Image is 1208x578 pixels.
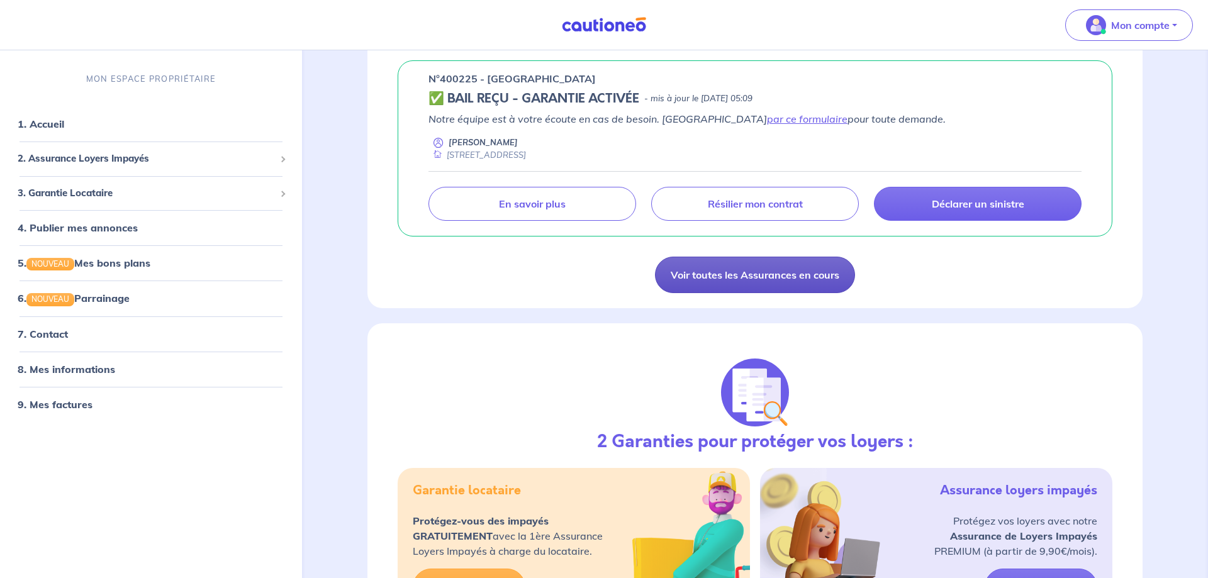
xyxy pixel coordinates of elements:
[934,513,1097,559] p: Protégez vos loyers avec notre PREMIUM (à partir de 9,90€/mois).
[644,92,752,105] p: - mis à jour le [DATE] 05:09
[557,17,651,33] img: Cautioneo
[5,111,297,136] div: 1. Accueil
[874,187,1082,221] a: Déclarer un sinistre
[5,250,297,275] div: 5.NOUVEAUMes bons plans
[428,91,639,106] h5: ✅ BAIL REÇU - GARANTIE ACTIVÉE
[655,257,855,293] a: Voir toutes les Assurances en cours
[1065,9,1193,41] button: illu_account_valid_menu.svgMon compte
[428,111,1082,126] p: Notre équipe est à votre écoute en cas de besoin. [GEOGRAPHIC_DATA] pour toute demande.
[86,73,216,85] p: MON ESPACE PROPRIÉTAIRE
[5,356,297,381] div: 8. Mes informations
[5,147,297,171] div: 2. Assurance Loyers Impayés
[5,181,297,206] div: 3. Garantie Locataire
[499,197,566,210] p: En savoir plus
[428,149,526,161] div: [STREET_ADDRESS]
[18,152,275,166] span: 2. Assurance Loyers Impayés
[932,197,1024,210] p: Déclarer un sinistre
[413,513,603,559] p: avec la 1ère Assurance Loyers Impayés à charge du locataire.
[449,136,518,148] p: [PERSON_NAME]
[1086,15,1106,35] img: illu_account_valid_menu.svg
[428,187,636,221] a: En savoir plus
[18,118,64,130] a: 1. Accueil
[950,530,1097,542] strong: Assurance de Loyers Impayés
[18,257,150,269] a: 5.NOUVEAUMes bons plans
[940,483,1097,498] h5: Assurance loyers impayés
[18,221,138,234] a: 4. Publier mes annonces
[651,187,859,221] a: Résilier mon contrat
[5,215,297,240] div: 4. Publier mes annonces
[428,71,596,86] p: n°400225 - [GEOGRAPHIC_DATA]
[18,292,130,304] a: 6.NOUVEAUParrainage
[5,286,297,311] div: 6.NOUVEAUParrainage
[18,362,115,375] a: 8. Mes informations
[413,483,521,498] h5: Garantie locataire
[708,197,803,210] p: Résilier mon contrat
[18,327,68,340] a: 7. Contact
[1111,18,1170,33] p: Mon compte
[18,397,92,410] a: 9. Mes factures
[18,186,275,201] span: 3. Garantie Locataire
[767,113,847,125] a: par ce formulaire
[5,321,297,346] div: 7. Contact
[5,391,297,416] div: 9. Mes factures
[428,91,1082,106] div: state: CONTRACT-VALIDATED, Context: ,MAYBE-CERTIFICATE,,LESSOR-DOCUMENTS,IS-ODEALIM
[721,358,789,426] img: justif-loupe
[413,514,549,542] strong: Protégez-vous des impayés GRATUITEMENT
[597,431,914,453] h3: 2 Garanties pour protéger vos loyers :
